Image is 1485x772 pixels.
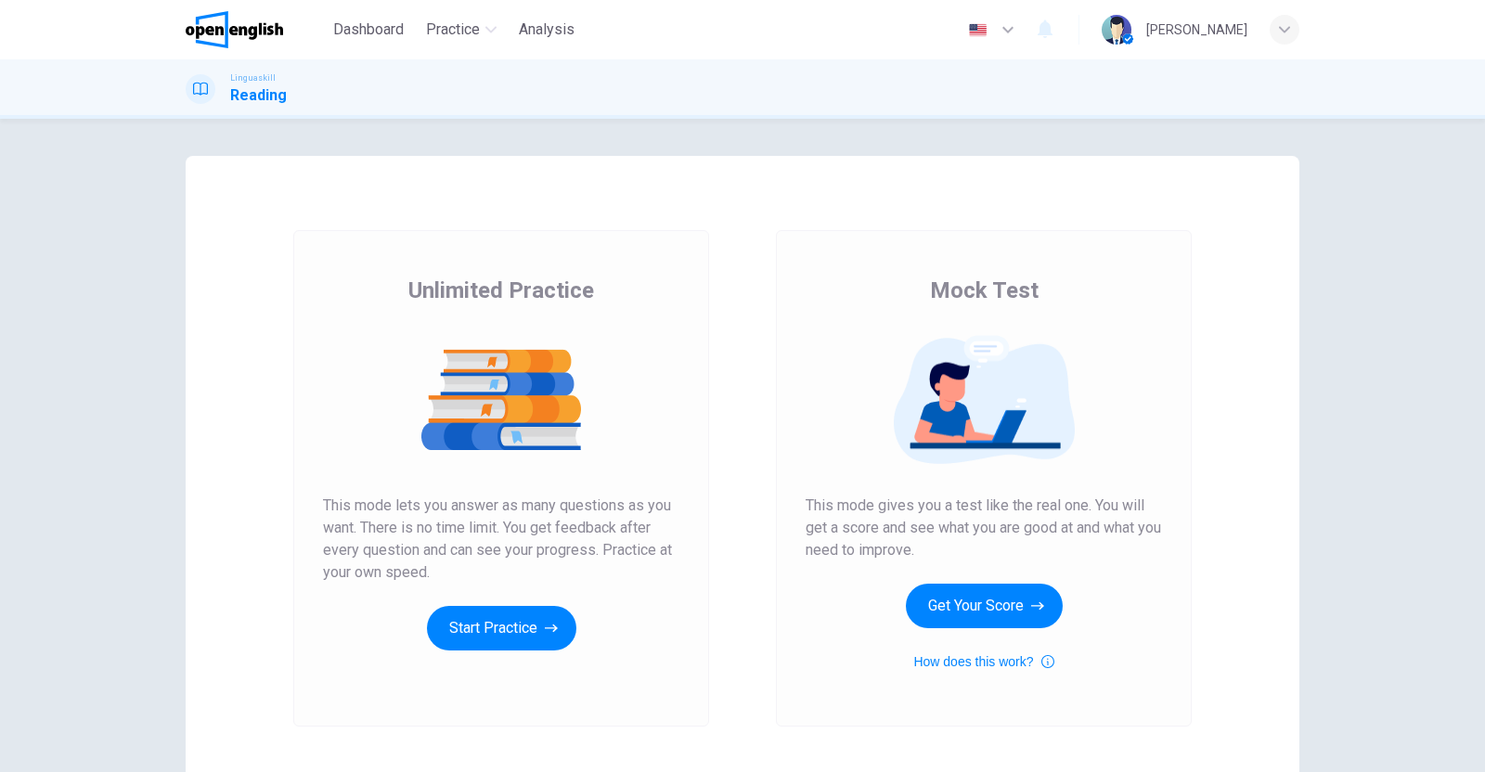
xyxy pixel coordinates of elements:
[427,606,576,650] button: Start Practice
[333,19,404,41] span: Dashboard
[511,13,582,46] button: Analysis
[906,584,1063,628] button: Get Your Score
[806,495,1162,561] span: This mode gives you a test like the real one. You will get a score and see what you are good at a...
[426,19,480,41] span: Practice
[230,71,276,84] span: Linguaskill
[323,495,679,584] span: This mode lets you answer as many questions as you want. There is no time limit. You get feedback...
[186,11,283,48] img: OpenEnglish logo
[230,84,287,107] h1: Reading
[408,276,594,305] span: Unlimited Practice
[326,13,411,46] button: Dashboard
[966,23,989,37] img: en
[1146,19,1247,41] div: [PERSON_NAME]
[519,19,575,41] span: Analysis
[930,276,1039,305] span: Mock Test
[1102,15,1131,45] img: Profile picture
[186,11,326,48] a: OpenEnglish logo
[913,650,1053,673] button: How does this work?
[419,13,504,46] button: Practice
